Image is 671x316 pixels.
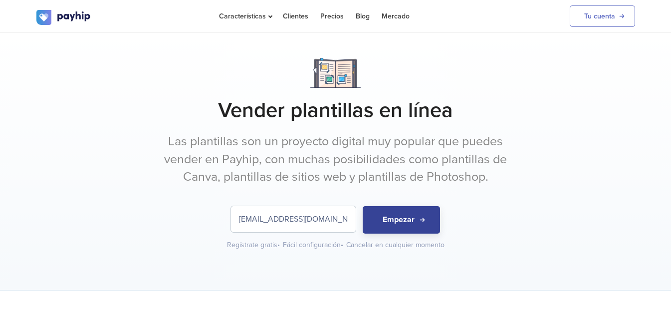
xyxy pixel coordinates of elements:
span: • [341,241,343,249]
div: Regístrate gratis [227,240,281,250]
span: Características [219,12,271,20]
img: Notebook.png [310,58,361,88]
div: Fácil configuración [283,240,344,250]
div: Cancelar en cualquier momento [346,240,445,250]
img: logo.svg [36,10,91,25]
p: Las plantillas son un proyecto digital muy popular que puedes vender en Payhip, con muchas posibi... [149,133,523,186]
button: Empezar [363,206,440,234]
a: Tu cuenta [570,5,635,27]
input: Introduzca su dirección de correo electrónico [231,206,356,232]
h1: Vender plantillas en línea [36,98,635,123]
span: • [277,241,280,249]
